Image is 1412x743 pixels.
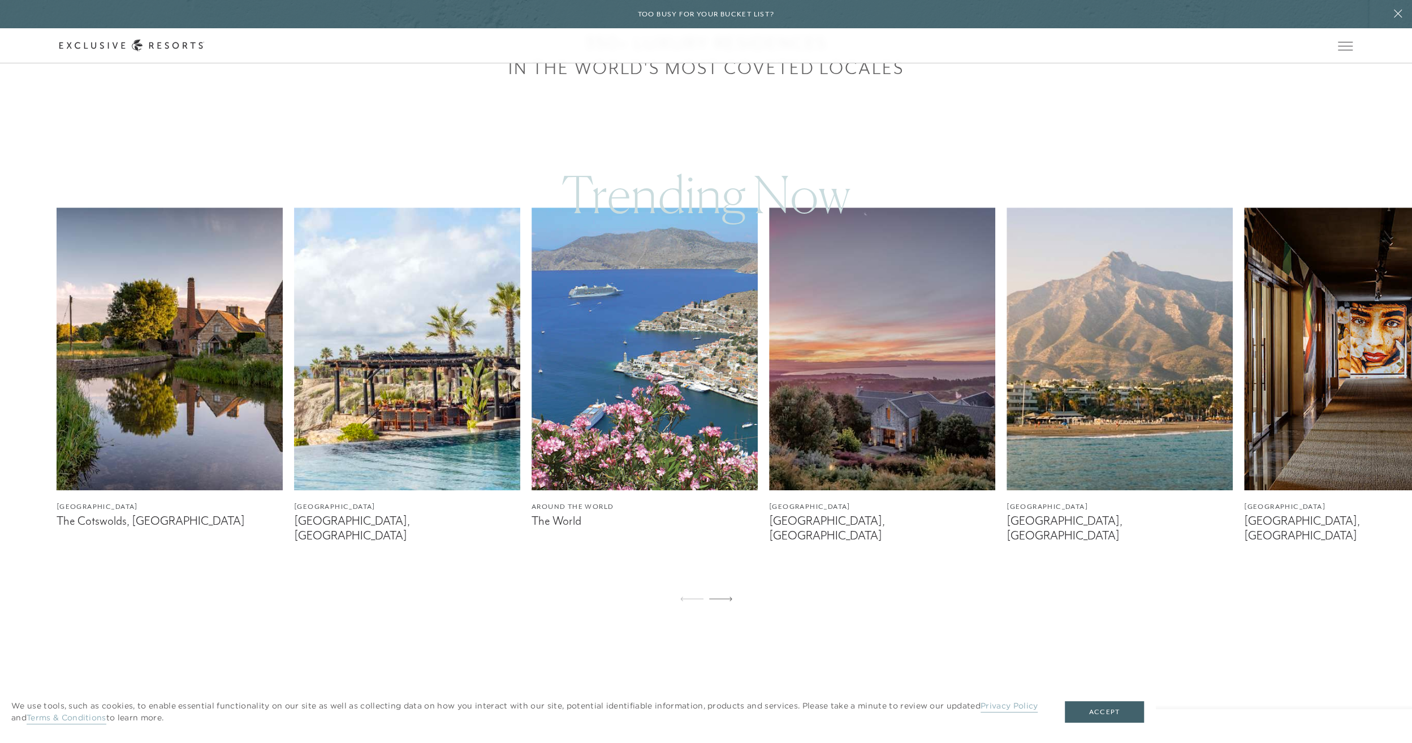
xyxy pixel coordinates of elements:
button: Open navigation [1338,42,1353,50]
figcaption: [GEOGRAPHIC_DATA], [GEOGRAPHIC_DATA] [769,514,995,542]
figcaption: [GEOGRAPHIC_DATA] [294,502,520,512]
figcaption: [GEOGRAPHIC_DATA] [57,502,283,512]
p: We use tools, such as cookies, to enable essential functionality on our site as well as collectin... [11,700,1042,724]
figcaption: The Cotswolds, [GEOGRAPHIC_DATA] [57,514,283,528]
a: [GEOGRAPHIC_DATA][GEOGRAPHIC_DATA], [GEOGRAPHIC_DATA] [294,208,520,543]
a: Around the WorldThe World [532,208,758,529]
button: Accept [1065,701,1144,723]
h6: Too busy for your bucket list? [638,9,775,20]
figcaption: [GEOGRAPHIC_DATA], [GEOGRAPHIC_DATA] [1007,514,1233,542]
a: [GEOGRAPHIC_DATA][GEOGRAPHIC_DATA], [GEOGRAPHIC_DATA] [1007,208,1233,543]
figcaption: [GEOGRAPHIC_DATA] [1007,502,1233,512]
figcaption: Around the World [532,502,758,512]
a: Terms & Conditions [27,712,106,724]
figcaption: The World [532,514,758,528]
figcaption: [GEOGRAPHIC_DATA] [769,502,995,512]
figcaption: [GEOGRAPHIC_DATA], [GEOGRAPHIC_DATA] [294,514,520,542]
a: Privacy Policy [981,701,1038,712]
a: [GEOGRAPHIC_DATA]The Cotswolds, [GEOGRAPHIC_DATA] [57,208,283,529]
a: [GEOGRAPHIC_DATA][GEOGRAPHIC_DATA], [GEOGRAPHIC_DATA] [769,208,995,543]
